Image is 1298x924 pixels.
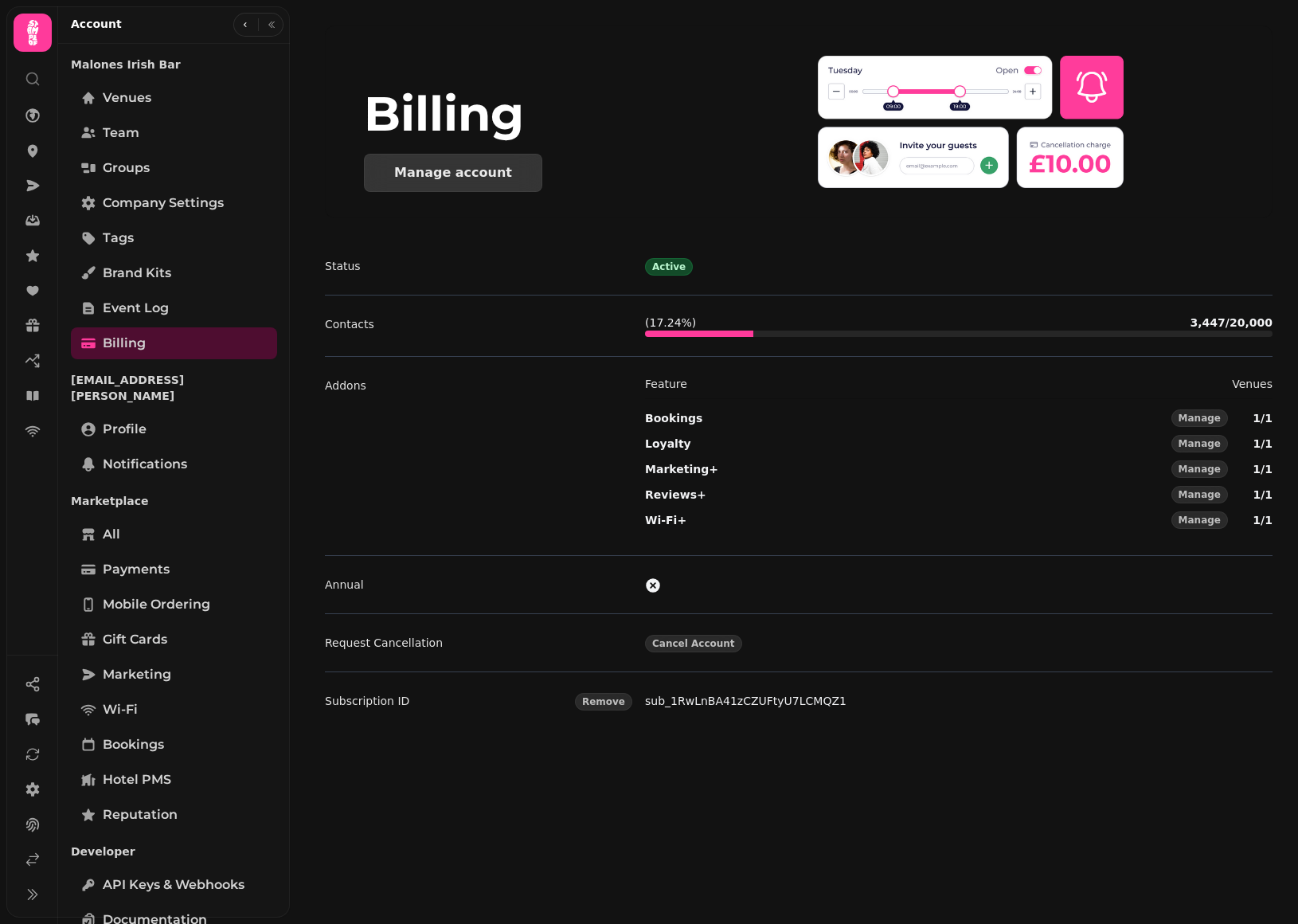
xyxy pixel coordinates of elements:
p: ( 17.24 %) [645,315,696,331]
a: Payments [71,554,277,585]
p: 1 / 1 [1234,460,1273,479]
button: Manage [1171,511,1228,529]
a: Reputation [71,799,277,831]
p: Feature [645,376,687,392]
a: sub_1RwLnBA41zCZUFtyU7LCMQZ1 [645,695,846,707]
span: Payments [103,560,170,579]
a: Mobile ordering [71,589,277,621]
p: Marketplace [71,487,277,515]
a: Notifications [71,448,277,480]
h2: Account [71,16,122,32]
span: All [103,525,120,544]
span: Mobile ordering [103,595,210,614]
a: Hotel PMS [71,764,277,796]
a: Brand Kits [71,257,277,289]
span: API keys & webhooks [103,875,244,895]
a: Wi-Fi [71,694,277,726]
a: Marketing [71,659,277,691]
span: Profile [103,420,147,439]
button: Remove [575,693,632,711]
div: Manage account [394,166,512,179]
dt: Status [325,256,632,276]
span: Billing [103,334,146,353]
dt: Addons [325,376,632,536]
button: Manage account [364,154,542,192]
span: Manage [1179,439,1221,448]
span: Manage [1179,464,1221,474]
span: Hotel PMS [103,770,171,789]
img: header [818,52,1124,192]
button: Cancel Account [645,635,742,652]
span: Remove [582,697,625,707]
a: Profile [71,413,277,445]
p: Marketing+ [645,460,718,479]
a: Tags [71,222,277,254]
p: [EMAIL_ADDRESS][PERSON_NAME] [71,366,277,410]
span: Gift cards [103,630,167,649]
p: Loyalty [645,434,691,453]
dt: Annual [325,575,632,594]
span: Manage [1179,490,1221,499]
p: 1 / 1 [1234,485,1273,504]
a: Team [71,117,277,149]
p: Bookings [645,409,702,428]
span: Team [103,123,139,143]
span: Groups [103,159,150,178]
button: Manage [1171,460,1228,478]
p: 1 / 1 [1234,511,1273,530]
a: Gift cards [71,624,277,656]
a: Event log [71,292,277,324]
button: Manage [1171,486,1228,503]
a: Groups [71,152,277,184]
span: Event log [103,299,169,318]
span: Manage [1179,413,1221,423]
a: API keys & webhooks [71,869,277,901]
span: Tags [103,229,134,248]
div: Active [645,258,693,276]
p: Venues [1232,376,1273,392]
span: Reputation [103,805,178,824]
span: Company settings [103,194,224,213]
a: Billing [71,327,277,359]
span: Brand Kits [103,264,171,283]
p: 1 / 1 [1234,434,1273,453]
p: 1 / 1 [1234,409,1273,428]
span: Notifications [103,455,187,474]
a: Bookings [71,729,277,761]
span: Bookings [103,735,164,754]
p: Request Cancellation [325,633,443,652]
p: Subscription ID [325,691,409,711]
a: All [71,519,277,550]
span: Venues [103,88,151,108]
p: Contacts [325,315,374,334]
p: Developer [71,837,277,866]
b: 3,447 / 20,000 [1190,316,1273,329]
span: Cancel Account [652,639,735,648]
button: Manage [1171,409,1228,427]
p: Reviews+ [645,485,706,504]
p: Wi-Fi+ [645,511,686,530]
a: Company settings [71,187,277,219]
a: Venues [71,82,277,114]
p: Malones Irish Bar [71,50,277,79]
div: Billing [364,90,818,138]
span: Wi-Fi [103,700,138,719]
span: Marketing [103,665,171,684]
button: Manage [1171,435,1228,452]
span: Manage [1179,515,1221,525]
